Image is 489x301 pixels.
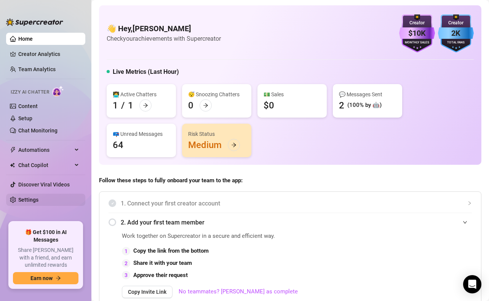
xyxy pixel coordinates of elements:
[56,276,61,281] span: arrow-right
[18,197,38,203] a: Settings
[107,23,221,34] h4: 👋 Hey, [PERSON_NAME]
[188,130,245,138] div: Risk Status
[463,220,467,225] span: expanded
[18,115,32,121] a: Setup
[399,40,435,45] div: Monthly Sales
[463,275,481,293] div: Open Intercom Messenger
[10,162,15,168] img: Chat Copilot
[122,232,300,241] span: Work together on Supercreator in a secure and efficient way.
[438,40,474,45] div: Total Fans
[133,247,209,254] strong: Copy the link from the bottom
[339,90,396,99] div: 💬 Messages Sent
[18,103,38,109] a: Content
[399,14,435,53] img: purple-badge-B9DA21FR.svg
[13,247,78,269] span: Share [PERSON_NAME] with a friend, and earn unlimited rewards
[107,34,221,43] article: Check your achievements with Supercreator
[10,147,16,153] span: thunderbolt
[18,127,58,134] a: Chat Monitoring
[13,272,78,284] button: Earn nowarrow-right
[347,101,382,110] div: (100% by 🤖)
[467,201,472,205] span: collapsed
[18,144,72,156] span: Automations
[399,27,435,39] div: $10K
[122,271,130,279] div: 3
[133,260,192,266] strong: Share it with your team
[99,177,243,184] strong: Follow these steps to fully onboard your team to the app:
[438,27,474,39] div: 2K
[13,229,78,244] span: 🎁 Get $100 in AI Messages
[109,194,472,213] div: 1. Connect your first creator account
[11,89,49,96] span: Izzy AI Chatter
[30,275,53,281] span: Earn now
[438,14,474,53] img: blue-badge-DgoSNQY1.svg
[18,66,56,72] a: Team Analytics
[121,218,472,227] span: 2. Add your first team member
[399,19,435,27] div: Creator
[188,99,193,111] div: 0
[122,247,130,255] div: 1
[203,103,208,108] span: arrow-right
[113,90,170,99] div: 👩‍💻 Active Chatters
[122,259,130,268] div: 2
[18,48,79,60] a: Creator Analytics
[128,289,166,295] span: Copy Invite Link
[122,286,173,298] button: Copy Invite Link
[231,142,237,148] span: arrow-right
[113,130,170,138] div: 📪 Unread Messages
[52,86,64,97] img: AI Chatter
[6,18,63,26] img: logo-BBDzfeDw.svg
[109,213,472,232] div: 2. Add your first team member
[113,99,118,111] div: 1
[264,90,321,99] div: 💵 Sales
[18,159,72,171] span: Chat Copilot
[133,272,188,279] strong: Approve their request
[18,182,70,188] a: Discover Viral Videos
[339,99,344,111] div: 2
[438,19,474,27] div: Creator
[264,99,274,111] div: $0
[188,90,245,99] div: 😴 Snoozing Chatters
[113,139,123,151] div: 64
[179,287,298,296] a: No teammates? [PERSON_NAME] as complete
[121,199,472,208] span: 1. Connect your first creator account
[113,67,179,76] h5: Live Metrics (Last Hour)
[128,99,133,111] div: 1
[18,36,33,42] a: Home
[143,103,148,108] span: arrow-right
